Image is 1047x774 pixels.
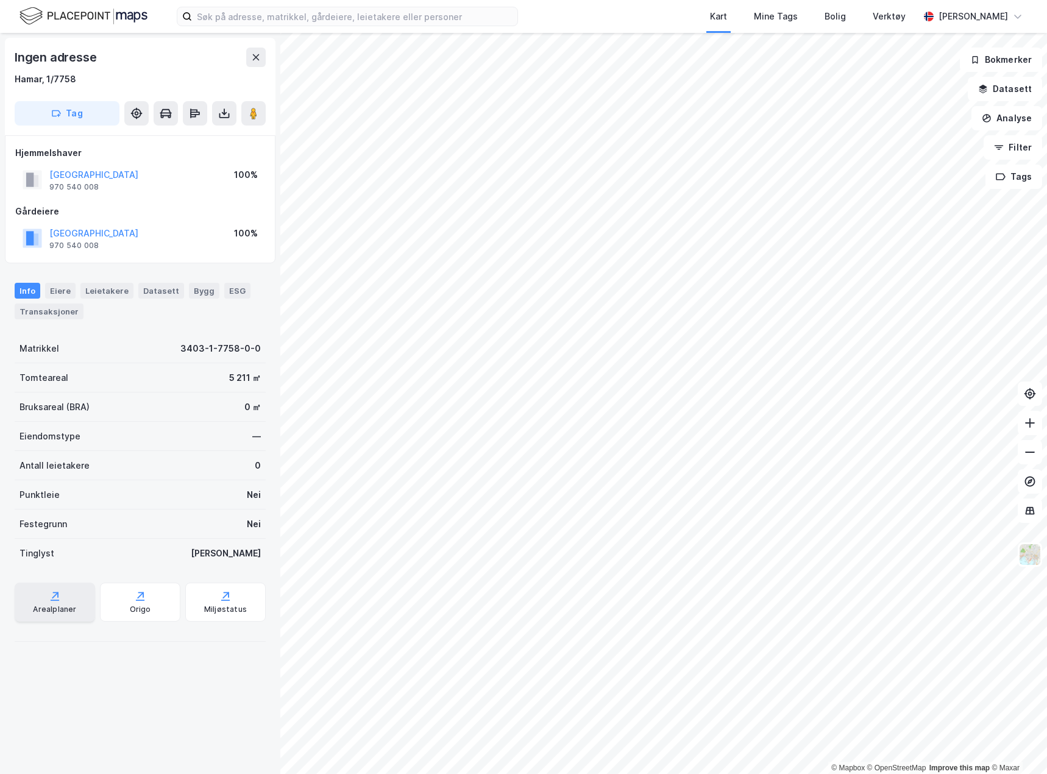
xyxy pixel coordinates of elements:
[20,458,90,473] div: Antall leietakere
[1018,543,1042,566] img: Z
[960,48,1042,72] button: Bokmerker
[929,764,990,772] a: Improve this map
[204,605,247,614] div: Miljøstatus
[20,517,67,531] div: Festegrunn
[831,764,865,772] a: Mapbox
[229,371,261,385] div: 5 211 ㎡
[20,429,80,444] div: Eiendomstype
[710,9,727,24] div: Kart
[247,517,261,531] div: Nei
[45,283,76,299] div: Eiere
[15,101,119,126] button: Tag
[15,146,265,160] div: Hjemmelshaver
[191,546,261,561] div: [PERSON_NAME]
[939,9,1008,24] div: [PERSON_NAME]
[15,72,76,87] div: Hamar, 1/7758
[984,135,1042,160] button: Filter
[49,241,99,250] div: 970 540 008
[80,283,133,299] div: Leietakere
[825,9,846,24] div: Bolig
[873,9,906,24] div: Verktøy
[985,165,1042,189] button: Tags
[224,283,250,299] div: ESG
[968,77,1042,101] button: Datasett
[234,226,258,241] div: 100%
[244,400,261,414] div: 0 ㎡
[754,9,798,24] div: Mine Tags
[867,764,926,772] a: OpenStreetMap
[986,715,1047,774] div: Kontrollprogram for chat
[20,5,147,27] img: logo.f888ab2527a4732fd821a326f86c7f29.svg
[247,488,261,502] div: Nei
[20,371,68,385] div: Tomteareal
[252,429,261,444] div: —
[189,283,219,299] div: Bygg
[255,458,261,473] div: 0
[15,304,83,319] div: Transaksjoner
[234,168,258,182] div: 100%
[192,7,517,26] input: Søk på adresse, matrikkel, gårdeiere, leietakere eller personer
[20,341,59,356] div: Matrikkel
[20,488,60,502] div: Punktleie
[15,283,40,299] div: Info
[138,283,184,299] div: Datasett
[130,605,151,614] div: Origo
[49,182,99,192] div: 970 540 008
[15,204,265,219] div: Gårdeiere
[15,48,99,67] div: Ingen adresse
[180,341,261,356] div: 3403-1-7758-0-0
[20,546,54,561] div: Tinglyst
[20,400,90,414] div: Bruksareal (BRA)
[971,106,1042,130] button: Analyse
[986,715,1047,774] iframe: Chat Widget
[33,605,76,614] div: Arealplaner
